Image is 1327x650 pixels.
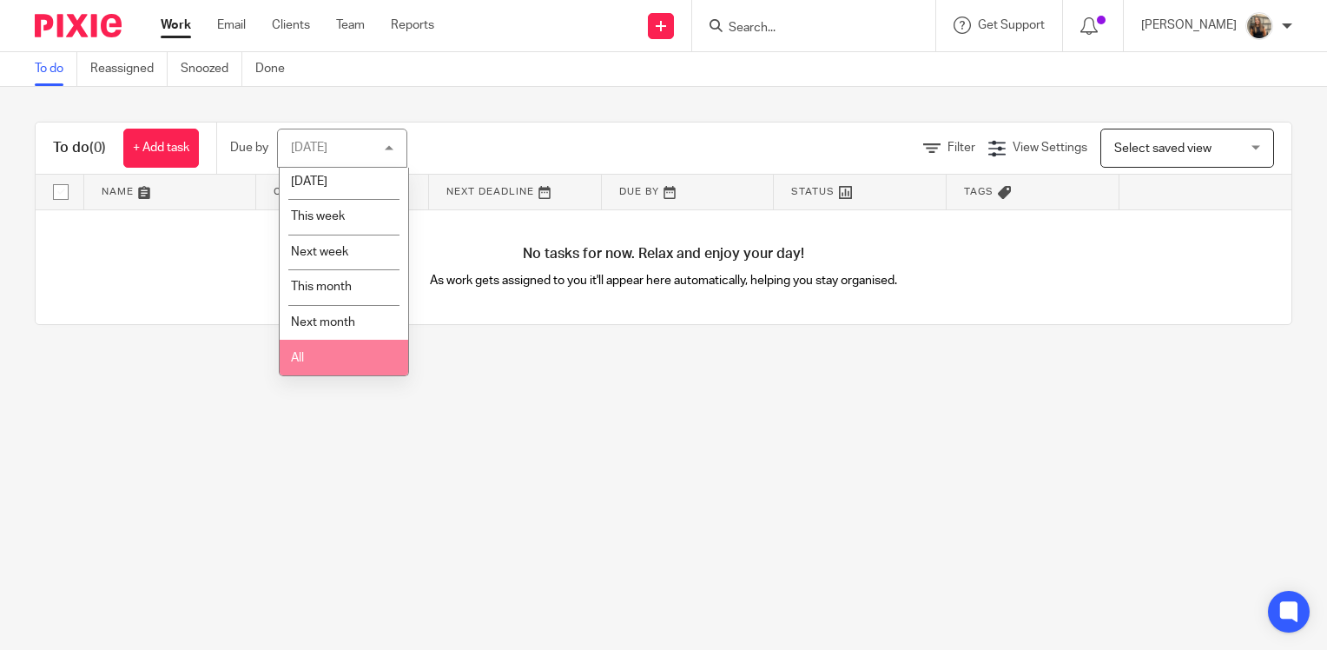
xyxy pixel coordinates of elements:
a: Done [255,52,298,86]
a: To do [35,52,77,86]
a: + Add task [123,129,199,168]
img: Pixie [35,14,122,37]
div: [DATE] [291,142,327,154]
a: Email [217,17,246,34]
span: [DATE] [291,176,327,188]
a: Reports [391,17,434,34]
h4: No tasks for now. Relax and enjoy your day! [36,245,1291,263]
span: View Settings [1013,142,1087,154]
h1: To do [53,139,106,157]
p: Due by [230,139,268,156]
span: Tags [964,187,994,196]
span: This week [291,210,345,222]
span: Filter [947,142,975,154]
span: Next month [291,316,355,328]
a: Reassigned [90,52,168,86]
input: Search [727,21,883,36]
p: [PERSON_NAME] [1141,17,1237,34]
img: pic.png [1245,12,1273,40]
p: As work gets assigned to you it'll appear here automatically, helping you stay organised. [350,272,978,289]
a: Snoozed [181,52,242,86]
a: Clients [272,17,310,34]
span: Select saved view [1114,143,1211,155]
a: Work [161,17,191,34]
span: Next week [291,246,348,258]
span: Get Support [978,19,1045,31]
span: (0) [89,141,106,155]
span: This month [291,281,352,293]
span: All [291,352,304,364]
a: Team [336,17,365,34]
